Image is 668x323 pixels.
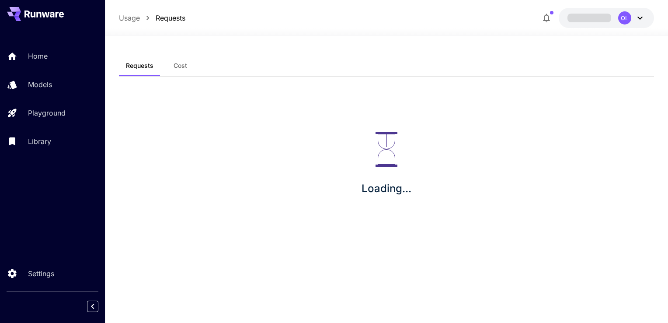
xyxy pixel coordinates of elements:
[94,298,105,314] div: Collapse sidebar
[28,136,51,147] p: Library
[87,301,98,312] button: Collapse sidebar
[28,79,52,90] p: Models
[28,108,66,118] p: Playground
[119,13,140,23] a: Usage
[174,62,187,70] span: Cost
[618,11,631,25] div: OL
[362,181,411,197] p: Loading...
[126,62,153,70] span: Requests
[28,51,48,61] p: Home
[28,268,54,279] p: Settings
[559,8,654,28] button: OL
[156,13,185,23] a: Requests
[119,13,185,23] nav: breadcrumb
